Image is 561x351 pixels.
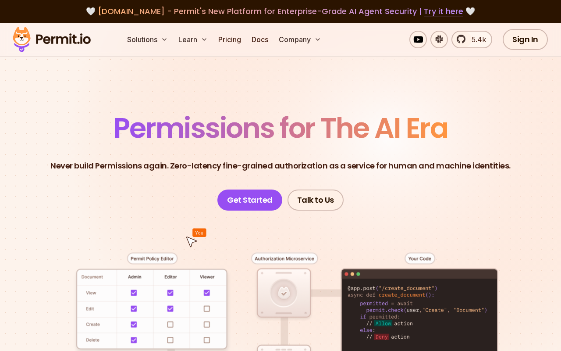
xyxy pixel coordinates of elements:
[124,31,171,48] button: Solutions
[98,6,463,17] span: [DOMAIN_NAME] - Permit's New Platform for Enterprise-Grade AI Agent Security |
[217,190,282,211] a: Get Started
[175,31,211,48] button: Learn
[424,6,463,17] a: Try it here
[451,31,492,48] a: 5.4k
[503,29,548,50] a: Sign In
[248,31,272,48] a: Docs
[114,108,447,147] span: Permissions for The AI Era
[215,31,245,48] a: Pricing
[21,5,540,18] div: 🤍 🤍
[288,190,344,211] a: Talk to Us
[50,160,511,172] p: Never build Permissions again. Zero-latency fine-grained authorization as a service for human and...
[9,25,95,54] img: Permit logo
[275,31,325,48] button: Company
[466,34,486,45] span: 5.4k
